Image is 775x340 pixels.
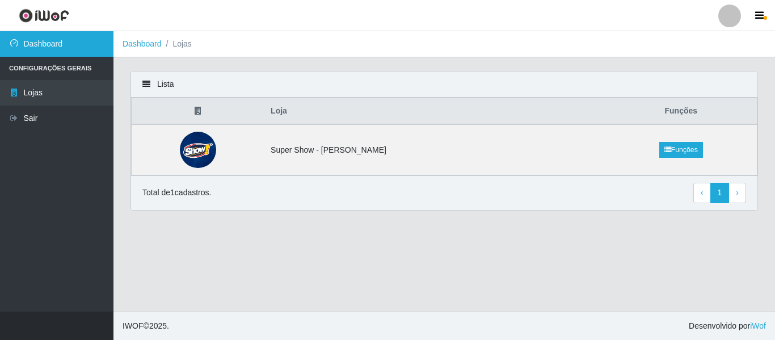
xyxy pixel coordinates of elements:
[659,142,703,158] a: Funções
[689,320,766,332] span: Desenvolvido por
[131,72,757,98] div: Lista
[728,183,746,203] a: Next
[113,31,775,57] nav: breadcrumb
[264,98,605,125] th: Loja
[123,320,169,332] span: © 2025 .
[693,183,711,203] a: Previous
[701,188,704,197] span: ‹
[605,98,757,125] th: Funções
[736,188,739,197] span: ›
[710,183,730,203] a: 1
[693,183,746,203] nav: pagination
[142,187,211,199] p: Total de 1 cadastros.
[264,124,605,175] td: Super Show - [PERSON_NAME]
[180,132,216,168] img: Super Show - Abel Cabral
[162,38,192,50] li: Lojas
[750,321,766,330] a: iWof
[123,321,144,330] span: IWOF
[123,39,162,48] a: Dashboard
[19,9,69,23] img: CoreUI Logo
